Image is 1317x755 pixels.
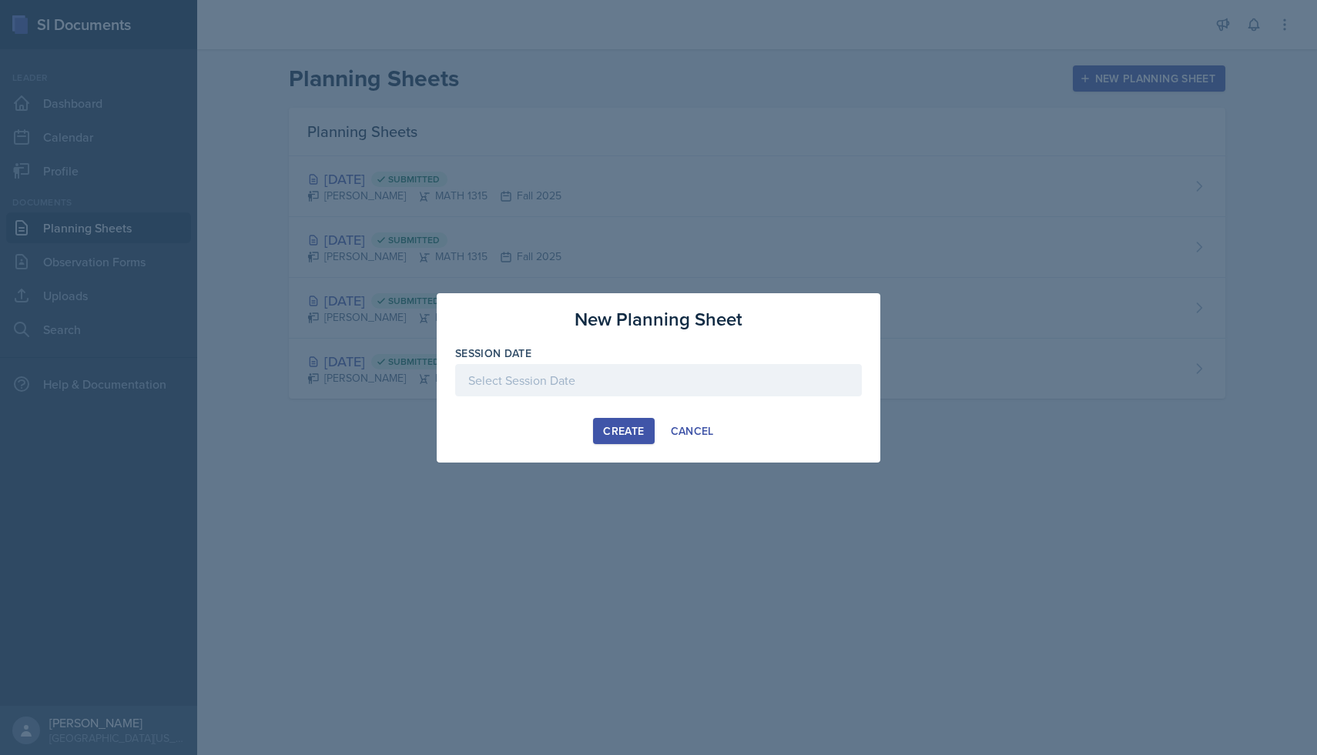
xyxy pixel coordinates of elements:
[671,425,714,437] div: Cancel
[593,418,654,444] button: Create
[661,418,724,444] button: Cancel
[603,425,644,437] div: Create
[455,346,531,361] label: Session Date
[575,306,742,333] h3: New Planning Sheet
